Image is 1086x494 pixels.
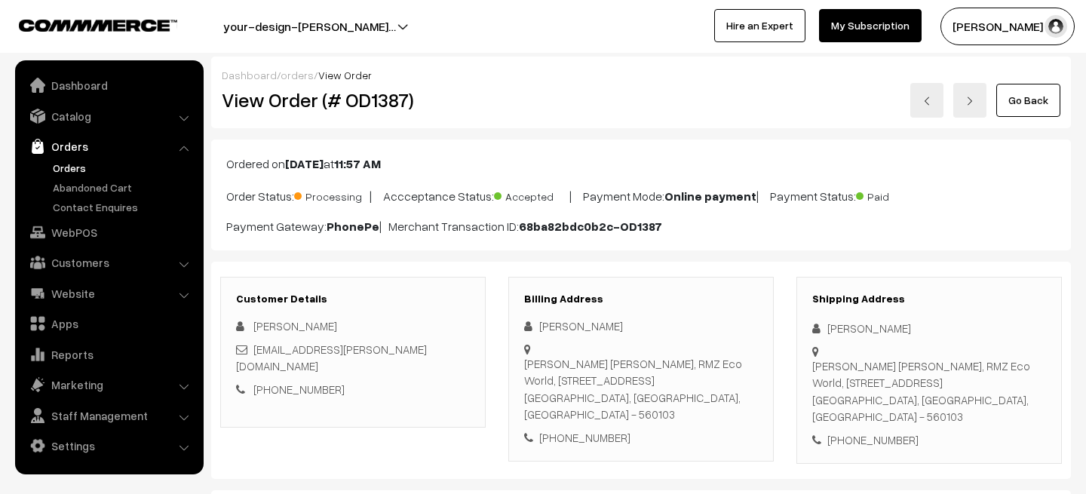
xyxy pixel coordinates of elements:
[1045,15,1067,38] img: user
[222,88,486,112] h2: View Order (# OD1387)
[940,8,1075,45] button: [PERSON_NAME] N.P
[524,293,758,305] h3: Billing Address
[812,357,1046,425] div: [PERSON_NAME] [PERSON_NAME], RMZ Eco World, [STREET_ADDRESS] [GEOGRAPHIC_DATA], [GEOGRAPHIC_DATA]...
[294,185,370,204] span: Processing
[226,155,1056,173] p: Ordered on at
[19,20,177,31] img: COMMMERCE
[664,189,756,204] b: Online payment
[856,185,931,204] span: Paid
[494,185,569,204] span: Accepted
[819,9,922,42] a: My Subscription
[19,15,151,33] a: COMMMERCE
[19,341,198,368] a: Reports
[714,9,805,42] a: Hire an Expert
[524,355,758,423] div: [PERSON_NAME] [PERSON_NAME], RMZ Eco World, [STREET_ADDRESS] [GEOGRAPHIC_DATA], [GEOGRAPHIC_DATA]...
[19,310,198,337] a: Apps
[812,293,1046,305] h3: Shipping Address
[19,280,198,307] a: Website
[327,219,379,234] b: PhonePe
[922,97,931,106] img: left-arrow.png
[524,318,758,335] div: [PERSON_NAME]
[236,293,470,305] h3: Customer Details
[996,84,1060,117] a: Go Back
[285,156,324,171] b: [DATE]
[49,160,198,176] a: Orders
[236,342,427,373] a: [EMAIL_ADDRESS][PERSON_NAME][DOMAIN_NAME]
[19,72,198,99] a: Dashboard
[281,69,314,81] a: orders
[170,8,449,45] button: your-design-[PERSON_NAME]…
[812,431,1046,449] div: [PHONE_NUMBER]
[222,67,1060,83] div: / /
[965,97,974,106] img: right-arrow.png
[226,217,1056,235] p: Payment Gateway: | Merchant Transaction ID:
[49,179,198,195] a: Abandoned Cart
[318,69,372,81] span: View Order
[19,249,198,276] a: Customers
[524,429,758,446] div: [PHONE_NUMBER]
[812,320,1046,337] div: [PERSON_NAME]
[253,382,345,396] a: [PHONE_NUMBER]
[19,103,198,130] a: Catalog
[19,402,198,429] a: Staff Management
[19,133,198,160] a: Orders
[253,319,337,333] span: [PERSON_NAME]
[49,199,198,215] a: Contact Enquires
[19,219,198,246] a: WebPOS
[19,371,198,398] a: Marketing
[19,432,198,459] a: Settings
[222,69,277,81] a: Dashboard
[519,219,662,234] b: 68ba82bdc0b2c-OD1387
[334,156,381,171] b: 11:57 AM
[226,185,1056,205] p: Order Status: | Accceptance Status: | Payment Mode: | Payment Status:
